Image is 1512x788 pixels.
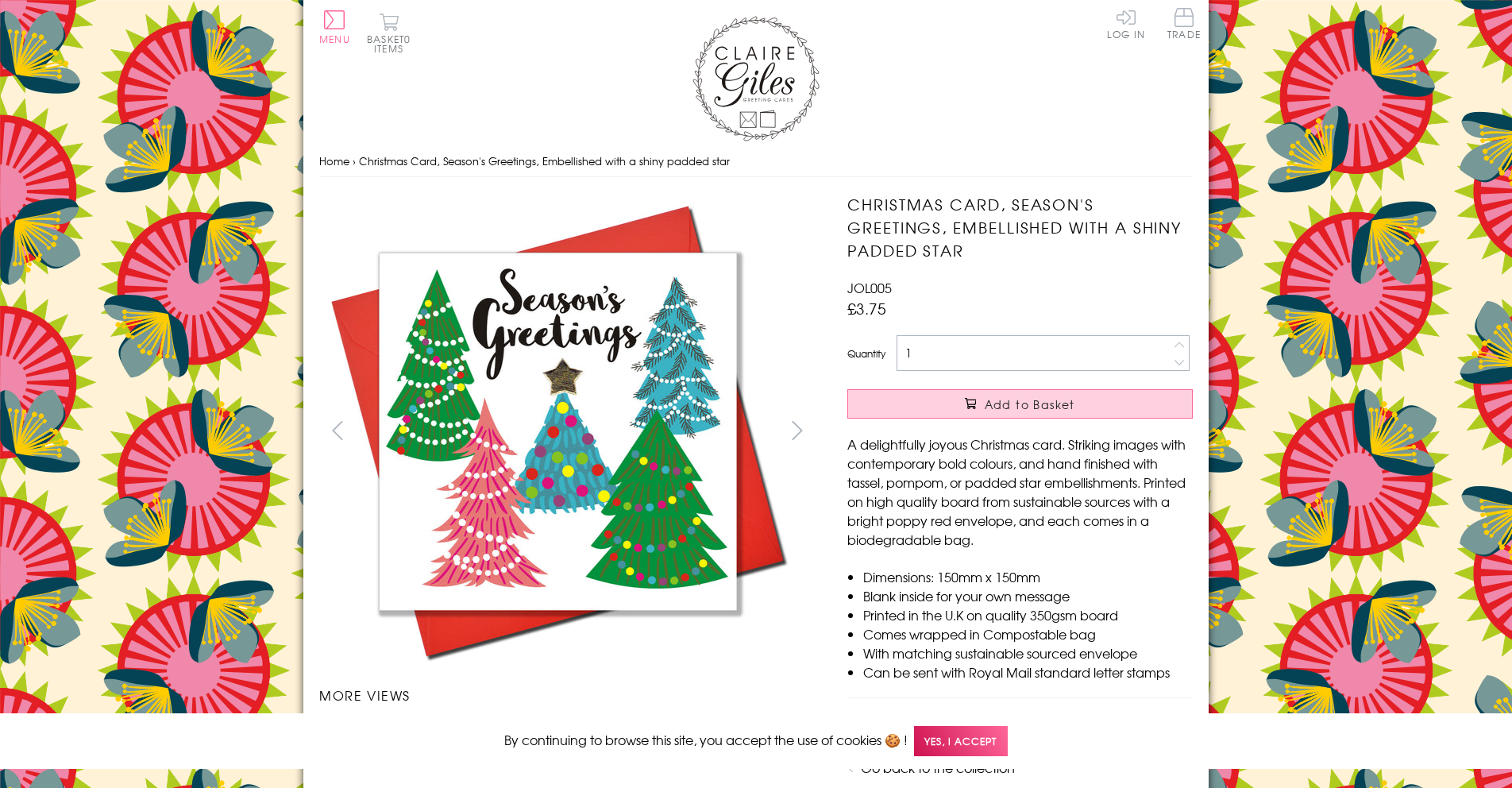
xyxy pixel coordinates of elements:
span: £3.75 [847,297,886,319]
li: Dimensions: 150mm x 150mm [863,567,1193,586]
span: Menu [319,32,350,46]
span: Yes, I accept [914,726,1008,757]
li: Comes wrapped in Compostable bag [863,624,1193,643]
span: Add to Basket [985,396,1075,412]
a: Home [319,153,349,168]
img: Christmas Card, Season's Greetings, Embellished with a shiny padded star [319,193,796,670]
img: Christmas Card, Season's Greetings, Embellished with a shiny padded star [816,193,1292,670]
li: With matching sustainable sourced envelope [863,643,1193,662]
button: Add to Basket [847,389,1193,419]
button: prev [319,412,355,448]
label: Quantity [847,346,885,361]
h1: Christmas Card, Season's Greetings, Embellished with a shiny padded star [847,193,1193,261]
span: JOL005 [847,278,892,297]
button: Menu [319,10,350,44]
button: Basket0 items [367,13,411,53]
span: 0 items [374,32,411,56]
a: Trade [1167,8,1201,42]
span: › [353,153,356,168]
li: Printed in the U.K on quality 350gsm board [863,605,1193,624]
span: Christmas Card, Season's Greetings, Embellished with a shiny padded star [359,153,730,168]
nav: breadcrumbs [319,145,1193,178]
img: Claire Giles Greetings Cards [692,16,820,141]
h3: More views [319,686,816,705]
a: Log In [1107,8,1145,39]
span: Trade [1167,8,1201,39]
li: Can be sent with Royal Mail standard letter stamps [863,662,1193,682]
li: Blank inside for your own message [863,586,1193,605]
p: A delightfully joyous Christmas card. Striking images with contemporary bold colours, and hand fi... [847,435,1193,549]
button: next [780,412,816,448]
